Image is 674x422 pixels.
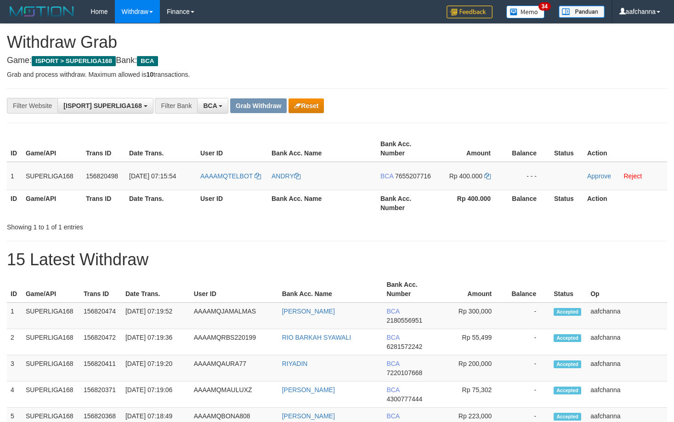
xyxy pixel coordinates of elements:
td: 156820411 [80,355,122,382]
span: 34 [538,2,551,11]
span: Copy 7655207716 to clipboard [395,172,431,180]
span: Accepted [554,308,581,316]
td: [DATE] 07:19:52 [122,302,190,329]
span: Copy 6281572242 to clipboard [386,343,422,350]
td: AAAAMQMAULUXZ [190,382,278,408]
th: Op [587,276,667,302]
button: Reset [289,98,324,113]
th: Bank Acc. Number [377,190,435,216]
td: 1 [7,302,22,329]
td: AAAAMQAURA77 [190,355,278,382]
a: AAAAMQTELBOT [200,172,261,180]
th: Rp 400.000 [435,190,504,216]
th: ID [7,276,22,302]
th: User ID [197,190,268,216]
span: BCA [386,308,399,315]
span: 156820498 [86,172,118,180]
th: Balance [504,190,550,216]
td: - - - [504,162,550,190]
th: Date Trans. [122,276,190,302]
th: Game/API [22,276,80,302]
td: - [505,355,550,382]
th: Balance [504,136,550,162]
td: AAAAMQRBS220199 [190,329,278,355]
th: Status [550,136,583,162]
td: Rp 75,302 [439,382,505,408]
span: Accepted [554,387,581,394]
div: Showing 1 to 1 of 1 entries [7,219,274,232]
h1: 15 Latest Withdraw [7,251,667,269]
p: Grab and process withdraw. Maximum allowed is transactions. [7,70,667,79]
img: panduan.png [559,6,605,18]
a: ANDRY [272,172,300,180]
span: BCA [386,360,399,367]
td: Rp 300,000 [439,302,505,329]
span: Copy 7220107668 to clipboard [386,369,422,376]
td: 2 [7,329,22,355]
td: 4 [7,382,22,408]
td: 156820371 [80,382,122,408]
th: User ID [190,276,278,302]
td: 156820472 [80,329,122,355]
th: User ID [197,136,268,162]
td: - [505,302,550,329]
th: ID [7,190,22,216]
th: Bank Acc. Name [268,136,377,162]
span: [ISPORT] SUPERLIGA168 [63,102,142,109]
th: Trans ID [82,136,125,162]
h4: Game: Bank: [7,56,667,65]
a: [PERSON_NAME] [282,386,335,393]
td: - [505,382,550,408]
button: [ISPORT] SUPERLIGA168 [57,98,153,114]
th: Bank Acc. Number [383,276,439,302]
th: Game/API [22,190,82,216]
span: Copy 2180556951 to clipboard [386,317,422,324]
td: 3 [7,355,22,382]
span: BCA [137,56,158,66]
span: [DATE] 07:15:54 [129,172,176,180]
th: Status [550,190,583,216]
td: SUPERLIGA168 [22,355,80,382]
td: [DATE] 07:19:36 [122,329,190,355]
td: [DATE] 07:19:06 [122,382,190,408]
th: Bank Acc. Number [377,136,435,162]
a: RIO BARKAH SYAWALI [282,334,351,341]
span: Copy 4300777444 to clipboard [386,395,422,403]
button: Grab Withdraw [230,98,287,113]
td: aafchanna [587,382,667,408]
td: 1 [7,162,22,190]
th: Trans ID [80,276,122,302]
th: Date Trans. [125,190,197,216]
a: Approve [587,172,611,180]
td: aafchanna [587,329,667,355]
th: Game/API [22,136,82,162]
th: ID [7,136,22,162]
a: [PERSON_NAME] [282,308,335,315]
img: MOTION_logo.png [7,5,77,18]
td: SUPERLIGA168 [22,329,80,355]
span: Accepted [554,360,581,368]
span: AAAAMQTELBOT [200,172,253,180]
td: AAAAMQJAMALMAS [190,302,278,329]
div: Filter Bank [155,98,197,114]
span: BCA [386,412,399,420]
a: Reject [623,172,642,180]
span: BCA [203,102,217,109]
button: BCA [197,98,228,114]
a: RIYADIN [282,360,308,367]
span: ISPORT > SUPERLIGA168 [32,56,116,66]
th: Amount [439,276,505,302]
td: SUPERLIGA168 [22,302,80,329]
span: Accepted [554,334,581,342]
a: Copy 400000 to clipboard [484,172,491,180]
td: aafchanna [587,355,667,382]
th: Date Trans. [125,136,197,162]
td: aafchanna [587,302,667,329]
td: Rp 55,499 [439,329,505,355]
td: - [505,329,550,355]
span: Rp 400.000 [449,172,482,180]
span: BCA [380,172,393,180]
img: Feedback.jpg [447,6,493,18]
th: Bank Acc. Name [268,190,377,216]
td: SUPERLIGA168 [22,162,82,190]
